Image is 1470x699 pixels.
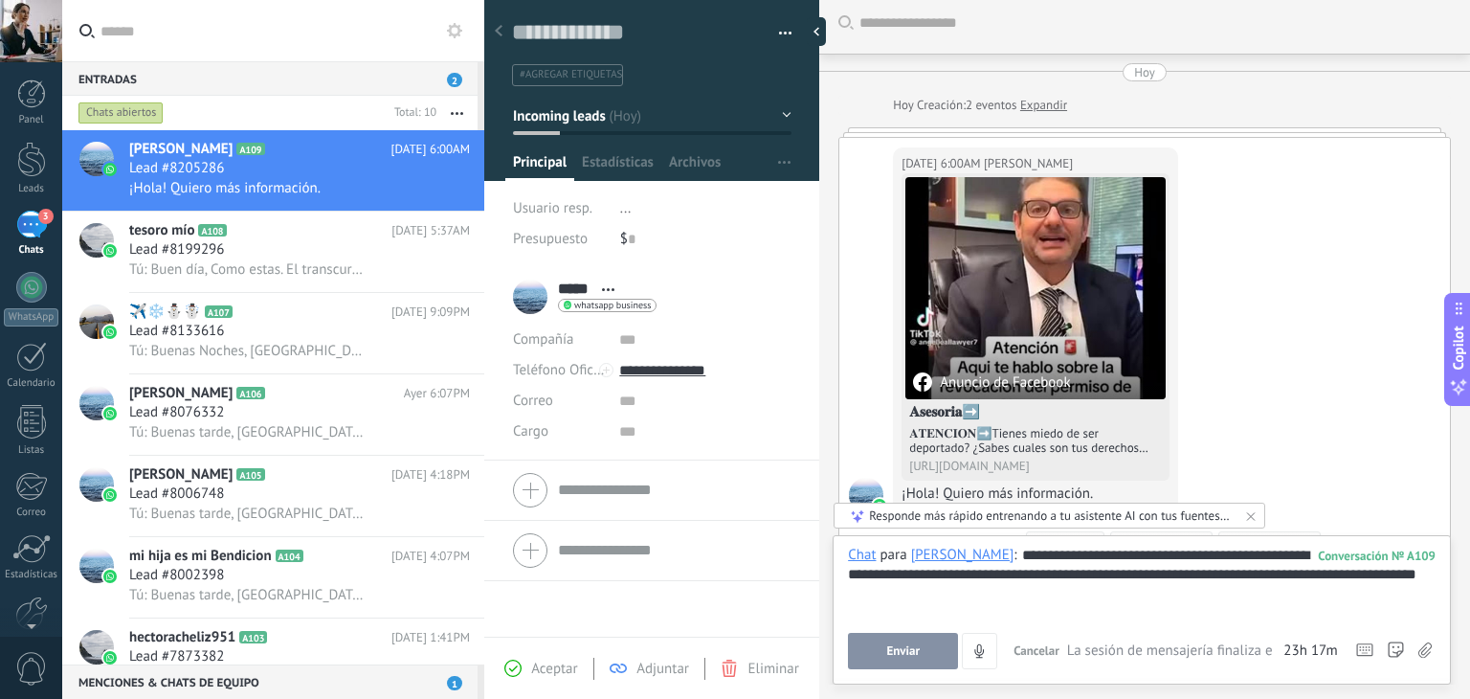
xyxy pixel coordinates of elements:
[4,183,59,195] div: Leads
[103,244,117,258] img: icon
[129,303,201,322] span: ✈️️❄️⛄☃️
[905,177,1166,477] a: Anuncio de Facebook𝐀𝐬𝐞𝐬𝐨𝐫𝐢𝐚➡️𝐀𝐓𝐄𝐍𝐂𝐈𝐎𝐍➡️Tienes miedo de ser deportado? ¿Sabes cuales son tus derec...
[129,485,224,504] span: Lead #8006748
[447,676,462,690] span: 1
[198,224,226,237] span: A108
[902,154,984,173] div: [DATE] 6:00AM
[103,570,117,583] img: icon
[807,17,826,46] div: Ocultar
[513,230,588,248] span: Presupuesto
[1226,534,1311,552] div: Poner en espera
[239,631,267,643] span: A103
[103,407,117,420] img: icon
[205,305,233,318] span: A107
[902,485,1169,504] div: ¡Hola! Quiero más información.
[869,507,1232,524] div: Responde más rápido entrenando a tu asistente AI con tus fuentes de datos
[849,478,883,512] span: Nidia
[62,293,484,373] a: avataricon✈️️❄️⛄☃️A107[DATE] 9:09PMLead #8133616Tú: Buenas Noches, [GEOGRAPHIC_DATA] estas. El di...
[893,96,1067,115] div: Creación:
[276,550,303,562] span: A104
[62,61,478,96] div: Entradas
[391,465,470,485] span: [DATE] 4:18PM
[909,459,1162,473] div: [URL][DOMAIN_NAME]
[38,209,54,224] span: 3
[447,73,462,87] span: 2
[582,153,654,181] span: Estadísticas
[62,130,484,211] a: avataricon[PERSON_NAME]A109[DATE] 6:00AMLead #8205286¡Hola! Quiero más información.
[513,224,606,255] div: Presupuesto
[1283,642,1337,661] span: 23h 17m
[129,159,224,178] span: Lead #8205286
[129,423,365,441] span: Tú: Buenas tarde, [GEOGRAPHIC_DATA] estas. En un momento el Abogado se comunicara contigo para da...
[62,456,484,536] a: avataricon[PERSON_NAME]A105[DATE] 4:18PMLead #8006748Tú: Buenas tarde, [GEOGRAPHIC_DATA] estas. E...
[4,444,59,457] div: Listas
[103,326,117,339] img: icon
[513,153,567,181] span: Principal
[1020,96,1067,115] a: Expandir
[391,221,470,240] span: [DATE] 5:37AM
[574,301,651,310] span: whatsapp business
[103,651,117,665] img: icon
[911,546,1014,563] div: Nidia
[1134,63,1155,81] div: Hoy
[4,569,59,581] div: Estadísticas
[129,384,233,403] span: [PERSON_NAME]
[391,303,470,322] span: [DATE] 9:09PM
[129,465,233,485] span: [PERSON_NAME]
[4,308,58,327] div: WhatsApp
[620,199,632,217] span: ...
[129,221,194,240] span: tesoro mío
[236,468,264,481] span: A105
[1067,642,1280,661] span: La sesión de mensajería finaliza en:
[4,507,59,519] div: Correo
[129,403,224,422] span: Lead #8076332
[1006,633,1067,669] button: Cancelar
[513,424,548,439] span: Cargo
[129,628,235,647] span: hectoracheliz951
[129,566,224,585] span: Lead #8002398
[391,140,470,159] span: [DATE] 6:00AM
[129,240,224,259] span: Lead #8199296
[513,386,553,417] button: Correo
[129,322,224,341] span: Lead #8133616
[129,260,365,279] span: Tú: Buen día, Como estas. El transcurso de la [DATE] el el Abogado se comunicara contigo para dar...
[893,96,917,115] div: Hoy
[1067,642,1338,661] div: La sesión de mensajería finaliza en
[966,96,1016,115] span: 2 eventos
[129,547,272,566] span: mi hija es mi Bendicion
[620,224,791,255] div: $
[1013,643,1059,659] span: Cancelar
[78,101,164,124] div: Chats abiertos
[531,660,577,678] span: Aceptar
[513,193,606,224] div: Usuario resp.
[4,377,59,390] div: Calendario
[62,619,484,699] a: avatariconhectoracheliz951A103[DATE] 1:41PMLead #7873382
[513,355,605,386] button: Teléfono Oficina
[129,342,365,360] span: Tú: Buenas Noches, [GEOGRAPHIC_DATA] estas. El dia de [DATE] el Abogado se comunicara contigo par...
[4,244,59,257] div: Chats
[873,499,886,512] img: waba.svg
[387,103,436,123] div: Total: 10
[404,384,470,403] span: Ayer 6:07PM
[913,372,1070,392] div: Anuncio de Facebook
[513,199,592,217] span: Usuario resp.
[62,374,484,455] a: avataricon[PERSON_NAME]A106Ayer 6:07PMLead #8076332Tú: Buenas tarde, [GEOGRAPHIC_DATA] estas. En ...
[909,403,1162,422] h4: 𝐀𝐬𝐞𝐬𝐨𝐫𝐢𝐚➡️
[4,114,59,126] div: Panel
[909,426,1162,455] div: 𝐀𝐓𝐄𝐍𝐂𝐈𝐎𝐍➡️Tienes miedo de ser deportado? ¿Sabes cuales son tus derechos como inmigrante? Permiso ...
[129,179,321,197] span: ¡Hola! Quiero más información.
[129,140,233,159] span: [PERSON_NAME]
[886,644,920,658] span: Enviar
[103,163,117,176] img: icon
[129,647,224,666] span: Lead #7873382
[129,586,365,604] span: Tú: Buenas tarde, [GEOGRAPHIC_DATA] estas. En un momento el Abogado se comunicara contigo para da...
[880,546,907,565] span: para
[1318,548,1436,564] div: 109
[1449,327,1468,371] span: Copilot
[62,537,484,618] a: avatariconmi hija es mi BendicionA104[DATE] 4:07PMLead #8002398Tú: Buenas tarde, [GEOGRAPHIC_DATA...
[513,361,612,379] span: Teléfono Oficina
[1053,534,1096,552] div: Resumir
[62,212,484,292] a: avataricontesoro míoA108[DATE] 5:37AMLead #8199296Tú: Buen día, Como estas. El transcurso de la [...
[984,154,1073,173] span: Nidia
[391,547,470,566] span: [DATE] 4:07PM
